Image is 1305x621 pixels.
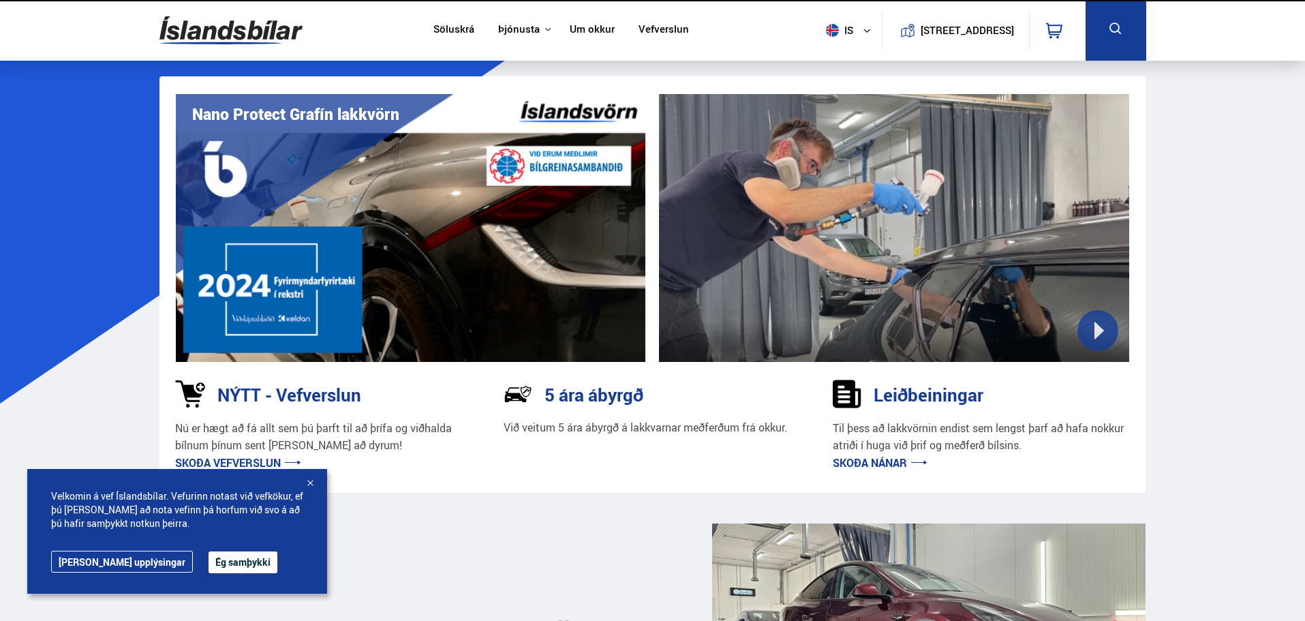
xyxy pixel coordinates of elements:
[209,551,277,573] button: Ég samþykki
[504,420,787,436] p: Við veitum 5 ára ábyrgð á lakkvarnar meðferðum frá okkur.
[498,23,540,36] button: Þjónusta
[833,380,861,408] img: sDldwouBCQTERH5k.svg
[51,551,193,573] a: [PERSON_NAME] upplýsingar
[51,489,303,530] span: Velkomin á vef Íslandsbílar. Vefurinn notast við vefkökur, ef þú [PERSON_NAME] að nota vefinn þá ...
[570,23,615,37] a: Um okkur
[926,25,1009,36] button: [STREET_ADDRESS]
[217,384,361,405] h3: NÝTT - Vefverslun
[820,10,882,50] button: is
[192,105,399,123] h1: Nano Protect Grafín lakkvörn
[889,11,1022,50] a: [STREET_ADDRESS]
[639,23,689,37] a: Vefverslun
[826,24,839,37] img: svg+xml;base64,PHN2ZyB4bWxucz0iaHR0cDovL3d3dy53My5vcmcvMjAwMC9zdmciIHdpZHRoPSI1MTIiIGhlaWdodD0iNT...
[175,420,473,455] p: Nú er hægt að fá allt sem þú þarft til að þrífa og viðhalda bílnum þínum sent [PERSON_NAME] að dy...
[874,384,983,405] h3: Leiðbeiningar
[175,455,301,470] a: Skoða vefverslun
[433,23,474,37] a: Söluskrá
[833,455,927,470] a: Skoða nánar
[159,8,303,52] img: G0Ugv5HjCgRt.svg
[176,94,646,362] img: vI42ee_Copy_of_H.png
[175,380,205,408] img: 1kVRZhkadjUD8HsE.svg
[820,24,855,37] span: is
[833,420,1131,455] p: Til þess að lakkvörnin endist sem lengst þarf að hafa nokkur atriði í huga við þrif og meðferð bí...
[544,384,643,405] h3: 5 ára ábyrgð
[504,380,532,408] img: NP-R9RrMhXQFCiaa.svg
